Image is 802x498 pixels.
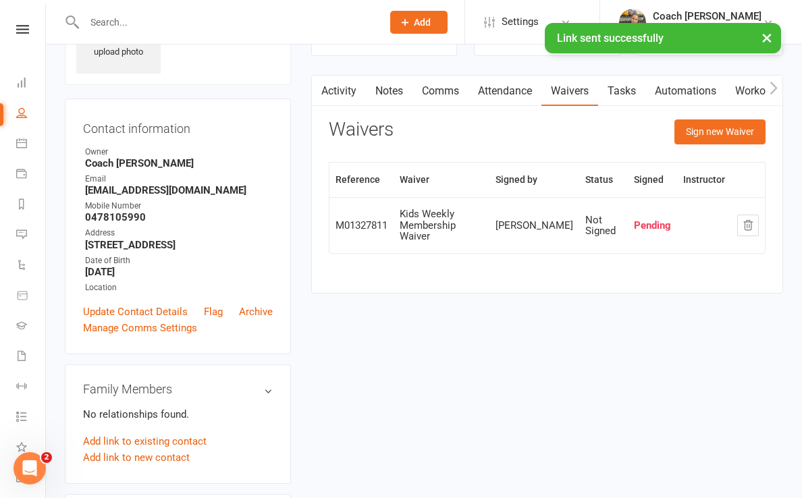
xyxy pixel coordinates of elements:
[85,173,273,186] div: Email
[85,227,273,240] div: Address
[14,452,46,485] iframe: Intercom live chat
[541,76,598,107] a: Waivers
[85,266,273,278] strong: [DATE]
[83,433,207,449] a: Add link to existing contact
[85,254,273,267] div: Date of Birth
[16,281,47,312] a: Product Sales
[496,220,573,231] div: [PERSON_NAME]
[16,69,47,99] a: Dashboard
[645,76,726,107] a: Automations
[366,76,412,107] a: Notes
[80,13,373,32] input: Search...
[329,163,394,197] th: Reference
[16,190,47,221] a: Reports
[489,163,579,197] th: Signed by
[16,433,47,464] a: What's New
[653,22,762,34] div: Fightcross MMA & Fitness
[598,76,645,107] a: Tasks
[85,200,273,213] div: Mobile Number
[674,119,766,144] button: Sign new Waiver
[85,157,273,169] strong: Coach [PERSON_NAME]
[329,119,394,140] h3: Waivers
[83,406,273,422] p: No relationships found.
[726,76,790,107] a: Workouts
[83,383,273,396] h3: Family Members
[16,160,47,190] a: Payments
[585,215,622,237] div: Not Signed
[85,211,273,223] strong: 0478105990
[336,220,387,231] div: M01327811
[394,163,489,197] th: Waiver
[16,130,47,160] a: Calendar
[85,146,273,159] div: Owner
[83,449,190,466] a: Add link to new contact
[677,163,731,197] th: Instructor
[469,76,541,107] a: Attendance
[619,9,646,36] img: thumb_image1623694743.png
[414,17,431,28] span: Add
[545,23,781,53] div: Link sent successfully
[412,76,469,107] a: Comms
[83,304,188,320] a: Update Contact Details
[400,209,483,242] div: Kids Weekly Membership Waiver
[16,99,47,130] a: People
[204,304,223,320] a: Flag
[628,163,677,197] th: Signed
[312,76,366,107] a: Activity
[83,320,197,336] a: Manage Comms Settings
[85,281,273,294] div: Location
[85,184,273,196] strong: [EMAIL_ADDRESS][DOMAIN_NAME]
[390,11,448,34] button: Add
[41,452,52,463] span: 2
[755,23,779,52] button: ×
[653,10,762,22] div: Coach [PERSON_NAME]
[579,163,628,197] th: Status
[85,239,273,251] strong: [STREET_ADDRESS]
[83,117,273,136] h3: Contact information
[502,7,539,37] span: Settings
[239,304,273,320] a: Archive
[634,220,671,231] div: Pending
